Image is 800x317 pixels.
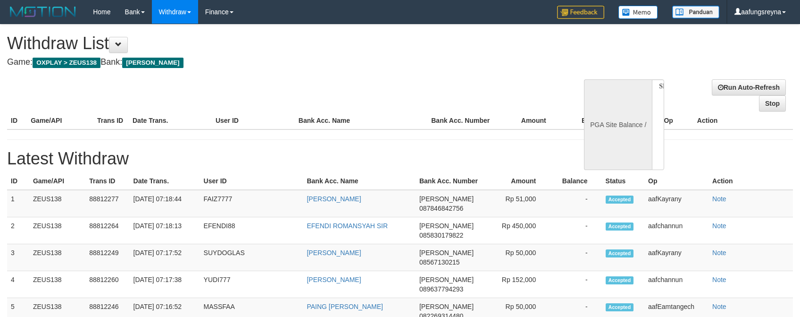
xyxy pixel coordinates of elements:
[644,244,708,271] td: aafKayrany
[29,271,85,298] td: ZEUS138
[85,190,129,217] td: 88812277
[122,58,183,68] span: [PERSON_NAME]
[606,223,634,231] span: Accepted
[644,271,708,298] td: aafchannun
[7,190,29,217] td: 1
[85,172,129,190] th: Trans ID
[7,244,29,271] td: 3
[494,112,560,129] th: Amount
[7,58,524,67] h4: Game: Bank:
[27,112,93,129] th: Game/API
[712,79,786,95] a: Run Auto-Refresh
[93,112,129,129] th: Trans ID
[7,217,29,244] td: 2
[560,112,621,129] th: Balance
[130,172,200,190] th: Date Trans.
[130,217,200,244] td: [DATE] 07:18:13
[212,112,295,129] th: User ID
[307,249,361,257] a: [PERSON_NAME]
[759,95,786,111] a: Stop
[708,172,793,190] th: Action
[7,5,79,19] img: MOTION_logo.png
[712,222,726,230] a: Note
[419,195,474,203] span: [PERSON_NAME]
[307,276,361,283] a: [PERSON_NAME]
[130,271,200,298] td: [DATE] 07:17:38
[419,231,463,239] span: 085830179822
[419,303,474,310] span: [PERSON_NAME]
[129,112,212,129] th: Date Trans.
[489,172,550,190] th: Amount
[712,276,726,283] a: Note
[200,271,303,298] td: YUDI777
[489,217,550,244] td: Rp 450,000
[550,271,601,298] td: -
[419,205,463,212] span: 087846842756
[618,6,658,19] img: Button%20Memo.svg
[307,222,388,230] a: EFENDI ROMANSYAH SIR
[7,34,524,53] h1: Withdraw List
[550,217,601,244] td: -
[644,217,708,244] td: aafchannun
[85,217,129,244] td: 88812264
[200,172,303,190] th: User ID
[419,249,474,257] span: [PERSON_NAME]
[550,190,601,217] td: -
[200,217,303,244] td: EFENDI88
[7,112,27,129] th: ID
[29,190,85,217] td: ZEUS138
[303,172,416,190] th: Bank Acc. Name
[419,285,463,293] span: 089637794293
[419,222,474,230] span: [PERSON_NAME]
[584,79,652,170] div: PGA Site Balance /
[419,276,474,283] span: [PERSON_NAME]
[200,190,303,217] td: FAIZ7777
[672,6,719,18] img: panduan.png
[29,217,85,244] td: ZEUS138
[130,244,200,271] td: [DATE] 07:17:52
[489,271,550,298] td: Rp 152,000
[712,195,726,203] a: Note
[644,172,708,190] th: Op
[606,303,634,311] span: Accepted
[606,276,634,284] span: Accepted
[660,112,693,129] th: Op
[307,195,361,203] a: [PERSON_NAME]
[606,249,634,257] span: Accepted
[33,58,100,68] span: OXPLAY > ZEUS138
[7,172,29,190] th: ID
[712,249,726,257] a: Note
[416,172,489,190] th: Bank Acc. Number
[427,112,494,129] th: Bank Acc. Number
[557,6,604,19] img: Feedback.jpg
[550,244,601,271] td: -
[85,271,129,298] td: 88812260
[29,172,85,190] th: Game/API
[200,244,303,271] td: SUYDOGLAS
[85,244,129,271] td: 88812249
[419,258,460,266] span: 08567130215
[602,172,644,190] th: Status
[295,112,427,129] th: Bank Acc. Name
[712,303,726,310] a: Note
[489,190,550,217] td: Rp 51,000
[489,244,550,271] td: Rp 50,000
[606,196,634,204] span: Accepted
[130,190,200,217] td: [DATE] 07:18:44
[7,149,793,168] h1: Latest Withdraw
[7,271,29,298] td: 4
[693,112,793,129] th: Action
[644,190,708,217] td: aafKayrany
[550,172,601,190] th: Balance
[307,303,383,310] a: PAING [PERSON_NAME]
[29,244,85,271] td: ZEUS138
